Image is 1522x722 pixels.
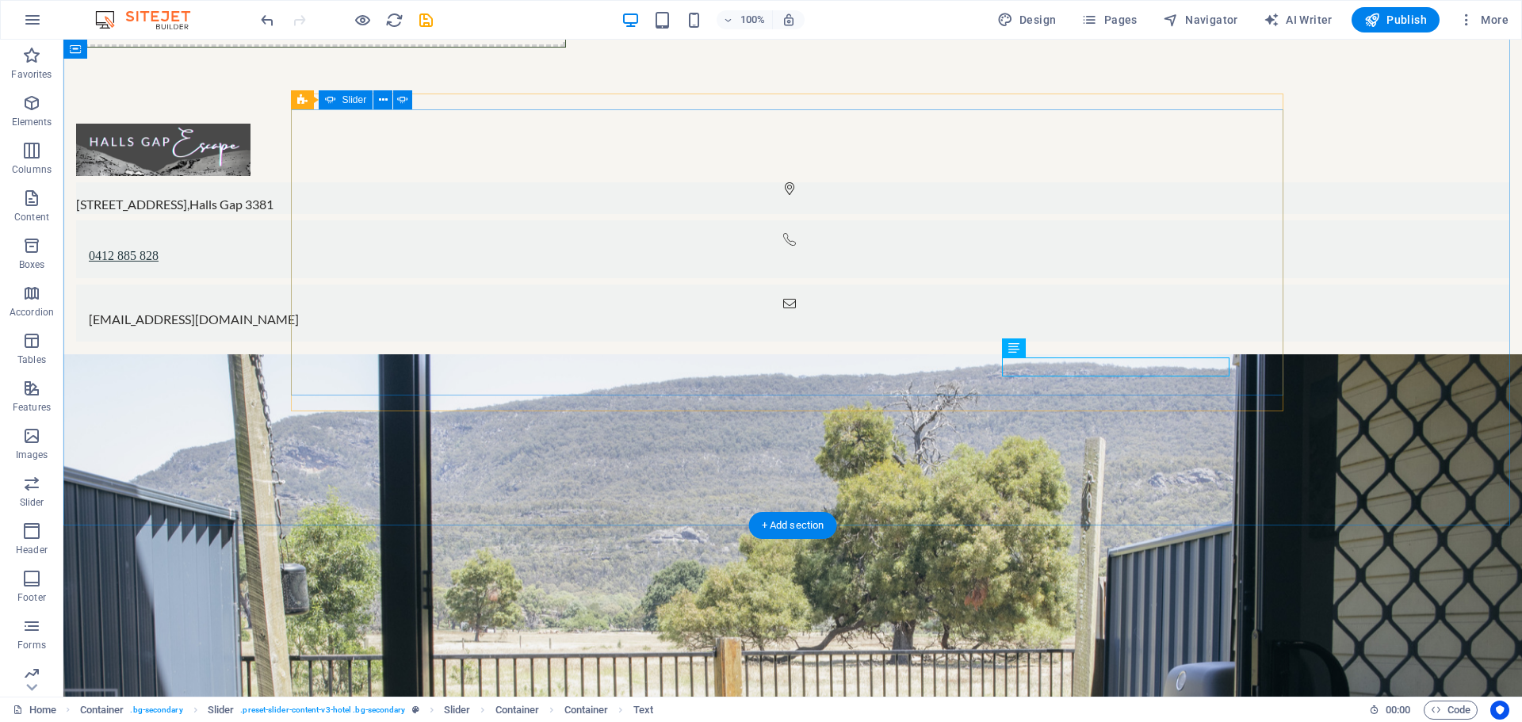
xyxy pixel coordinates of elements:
[1424,701,1478,720] button: Code
[16,544,48,556] p: Header
[13,143,1446,174] a: [STREET_ADDRESS],Halls Gap 3381
[1352,7,1440,32] button: Publish
[1364,12,1427,28] span: Publish
[13,155,1446,174] p: ,
[1075,7,1143,32] button: Pages
[633,701,653,720] span: Click to select. Double-click to edit
[717,10,773,29] button: 100%
[130,701,182,720] span: . bg-secondary
[1264,12,1333,28] span: AI Writer
[240,701,405,720] span: . preset-slider-content-v3-hotel .bg-secondary
[495,701,540,720] span: Click to select. Double-click to edit
[16,449,48,461] p: Images
[1157,7,1245,32] button: Navigator
[19,258,45,271] p: Boxes
[80,701,124,720] span: Click to select. Double-click to edit
[1163,12,1238,28] span: Navigator
[12,116,52,128] p: Elements
[353,10,372,29] button: Click here to leave preview mode and continue editing
[13,701,56,720] a: Click to cancel selection. Double-click to open Pages
[13,401,51,414] p: Features
[444,701,471,720] span: Click to select. Double-click to edit
[11,68,52,81] p: Favorites
[991,7,1063,32] div: Design (Ctrl+Alt+Y)
[258,11,277,29] i: Undo: Change text (Ctrl+Z)
[1257,7,1339,32] button: AI Writer
[782,13,796,27] i: On resize automatically adjust zoom level to fit chosen device.
[749,512,837,539] div: + Add section
[1081,12,1137,28] span: Pages
[1452,7,1515,32] button: More
[1459,12,1509,28] span: More
[1369,701,1411,720] h6: Session time
[20,496,44,509] p: Slider
[182,157,210,172] span: 3381
[991,7,1063,32] button: Design
[384,10,403,29] button: reload
[10,306,54,319] p: Accordion
[126,157,179,172] span: Halls Gap
[258,10,277,29] button: undo
[412,705,419,714] i: This element is a customizable preset
[740,10,766,29] h6: 100%
[416,10,435,29] button: save
[564,701,609,720] span: Click to select. Double-click to edit
[342,95,367,105] span: Slider
[208,701,235,720] span: Click to select. Double-click to edit
[417,11,435,29] i: Save (Ctrl+S)
[14,211,49,223] p: Content
[1431,701,1470,720] span: Code
[13,157,124,172] span: [STREET_ADDRESS]
[25,272,235,287] a: [EMAIL_ADDRESS][DOMAIN_NAME]
[12,163,52,176] p: Columns
[1397,704,1399,716] span: :
[17,353,46,366] p: Tables
[385,11,403,29] i: Reload page
[997,12,1057,28] span: Design
[1386,701,1410,720] span: 00 00
[17,591,46,604] p: Footer
[1490,701,1509,720] button: Usercentrics
[17,639,46,651] p: Forms
[80,701,653,720] nav: breadcrumb
[91,10,210,29] img: Editor Logo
